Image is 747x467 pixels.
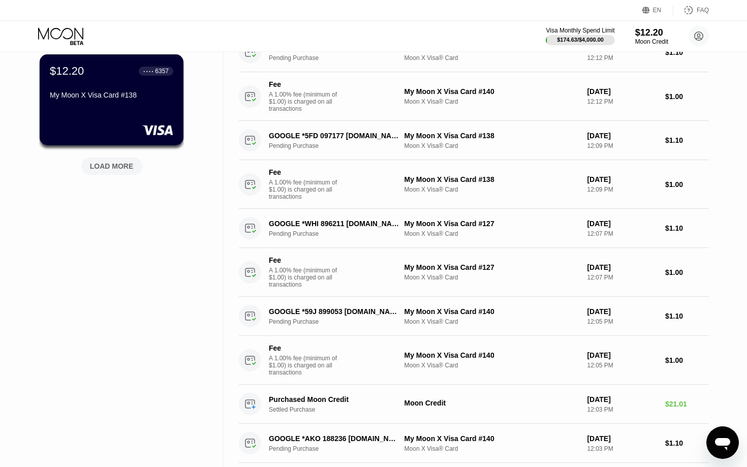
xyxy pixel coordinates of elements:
[50,65,84,78] div: $12.20
[269,307,400,316] div: GOOGLE *59J 899053 [DOMAIN_NAME][URL]
[269,54,411,61] div: Pending Purchase
[269,434,400,443] div: GOOGLE *AKO 188236 [DOMAIN_NAME][URL][GEOGRAPHIC_DATA]
[665,180,709,189] div: $1.00
[665,136,709,144] div: $1.10
[269,91,345,112] div: A 1.00% fee (minimum of $1.00) is charged on all transactions
[74,153,150,175] div: LOAD MORE
[239,336,709,385] div: FeeA 1.00% fee (minimum of $1.00) is charged on all transactionsMy Moon X Visa Card #140Moon X Vi...
[404,220,579,228] div: My Moon X Visa Card #127
[404,399,579,407] div: Moon Credit
[404,274,579,281] div: Moon X Visa® Card
[269,80,340,88] div: Fee
[665,268,709,276] div: $1.00
[546,27,614,45] div: Visa Monthly Spend Limit$174.63/$4,000.00
[404,142,579,149] div: Moon X Visa® Card
[269,179,345,200] div: A 1.00% fee (minimum of $1.00) is charged on all transactions
[90,162,134,171] div: LOAD MORE
[635,27,668,45] div: $12.20Moon Credit
[587,186,657,193] div: 12:09 PM
[587,434,657,443] div: [DATE]
[239,209,709,248] div: GOOGLE *WHI 896211 [DOMAIN_NAME][URL]Pending PurchaseMy Moon X Visa Card #127Moon X Visa® Card[DA...
[404,434,579,443] div: My Moon X Visa Card #140
[697,7,709,14] div: FAQ
[587,142,657,149] div: 12:09 PM
[587,263,657,271] div: [DATE]
[155,68,169,75] div: 6357
[404,87,579,96] div: My Moon X Visa Card #140
[239,121,709,160] div: GOOGLE *5FD 097177 [DOMAIN_NAME][URL]Pending PurchaseMy Moon X Visa Card #138Moon X Visa® Card[DA...
[404,54,579,61] div: Moon X Visa® Card
[404,263,579,271] div: My Moon X Visa Card #127
[587,395,657,403] div: [DATE]
[642,5,673,15] div: EN
[269,355,345,376] div: A 1.00% fee (minimum of $1.00) is charged on all transactions
[587,318,657,325] div: 12:05 PM
[587,445,657,452] div: 12:03 PM
[635,27,668,38] div: $12.20
[587,54,657,61] div: 12:12 PM
[587,406,657,413] div: 12:03 PM
[239,248,709,297] div: FeeA 1.00% fee (minimum of $1.00) is charged on all transactionsMy Moon X Visa Card #127Moon X Vi...
[587,230,657,237] div: 12:07 PM
[706,426,739,459] iframe: Кнопка, открывающая окно обмена сообщениями; идет разговор
[673,5,709,15] div: FAQ
[239,424,709,463] div: GOOGLE *AKO 188236 [DOMAIN_NAME][URL][GEOGRAPHIC_DATA]Pending PurchaseMy Moon X Visa Card #140Moo...
[546,27,614,34] div: Visa Monthly Spend Limit
[404,307,579,316] div: My Moon X Visa Card #140
[404,445,579,452] div: Moon X Visa® Card
[269,445,411,452] div: Pending Purchase
[665,224,709,232] div: $1.10
[587,307,657,316] div: [DATE]
[587,351,657,359] div: [DATE]
[587,362,657,369] div: 12:05 PM
[239,33,709,72] div: GOOGLE *SZB 222115 [DOMAIN_NAME][URL]Pending PurchaseMy Moon X Visa Card #140Moon X Visa® Card[DA...
[404,98,579,105] div: Moon X Visa® Card
[635,38,668,45] div: Moon Credit
[269,230,411,237] div: Pending Purchase
[404,318,579,325] div: Moon X Visa® Card
[269,406,411,413] div: Settled Purchase
[269,132,400,140] div: GOOGLE *5FD 097177 [DOMAIN_NAME][URL]
[665,400,709,408] div: $21.01
[665,312,709,320] div: $1.10
[50,91,173,99] div: My Moon X Visa Card #138
[404,132,579,140] div: My Moon X Visa Card #138
[665,356,709,364] div: $1.00
[665,92,709,101] div: $1.00
[40,54,183,145] div: $12.20● ● ● ●6357My Moon X Visa Card #138
[587,175,657,183] div: [DATE]
[665,439,709,447] div: $1.10
[404,230,579,237] div: Moon X Visa® Card
[653,7,662,14] div: EN
[239,297,709,336] div: GOOGLE *59J 899053 [DOMAIN_NAME][URL]Pending PurchaseMy Moon X Visa Card #140Moon X Visa® Card[DA...
[587,274,657,281] div: 12:07 PM
[269,220,400,228] div: GOOGLE *WHI 896211 [DOMAIN_NAME][URL]
[404,362,579,369] div: Moon X Visa® Card
[269,168,340,176] div: Fee
[269,267,345,288] div: A 1.00% fee (minimum of $1.00) is charged on all transactions
[587,98,657,105] div: 12:12 PM
[404,186,579,193] div: Moon X Visa® Card
[587,220,657,228] div: [DATE]
[143,70,153,73] div: ● ● ● ●
[587,87,657,96] div: [DATE]
[269,318,411,325] div: Pending Purchase
[404,351,579,359] div: My Moon X Visa Card #140
[557,37,604,43] div: $174.63 / $4,000.00
[269,395,400,403] div: Purchased Moon Credit
[587,132,657,140] div: [DATE]
[665,48,709,56] div: $1.10
[269,142,411,149] div: Pending Purchase
[404,175,579,183] div: My Moon X Visa Card #138
[239,72,709,121] div: FeeA 1.00% fee (minimum of $1.00) is charged on all transactionsMy Moon X Visa Card #140Moon X Vi...
[269,344,340,352] div: Fee
[269,256,340,264] div: Fee
[239,385,709,424] div: Purchased Moon CreditSettled PurchaseMoon Credit[DATE]12:03 PM$21.01
[239,160,709,209] div: FeeA 1.00% fee (minimum of $1.00) is charged on all transactionsMy Moon X Visa Card #138Moon X Vi...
